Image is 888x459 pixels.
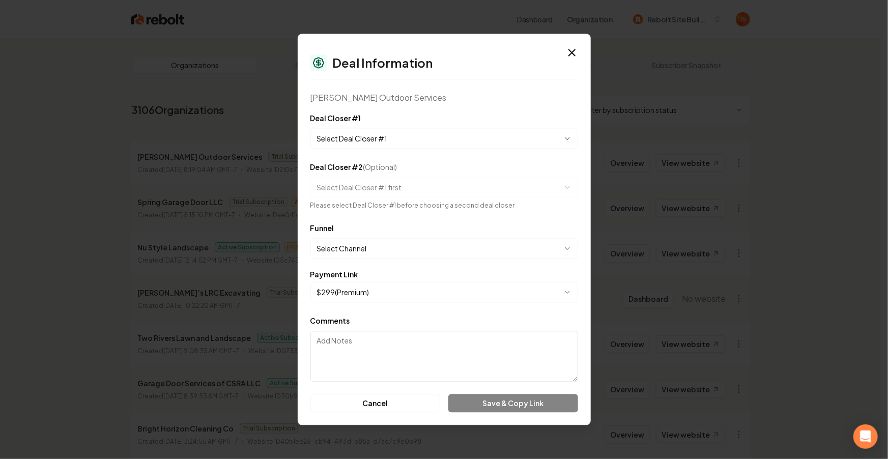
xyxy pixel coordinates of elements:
[310,163,397,172] label: Deal Closer #2
[310,114,361,123] label: Deal Closer #1
[310,202,578,210] div: Please select Deal Closer #1 before choosing a second deal closer
[310,271,358,278] label: Payment Link
[310,224,334,233] label: Funnel
[310,92,578,104] div: [PERSON_NAME] Outdoor Services
[363,163,397,172] span: (Optional)
[310,317,350,326] label: Comments
[333,57,433,69] h2: Deal Information
[310,394,441,413] button: Cancel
